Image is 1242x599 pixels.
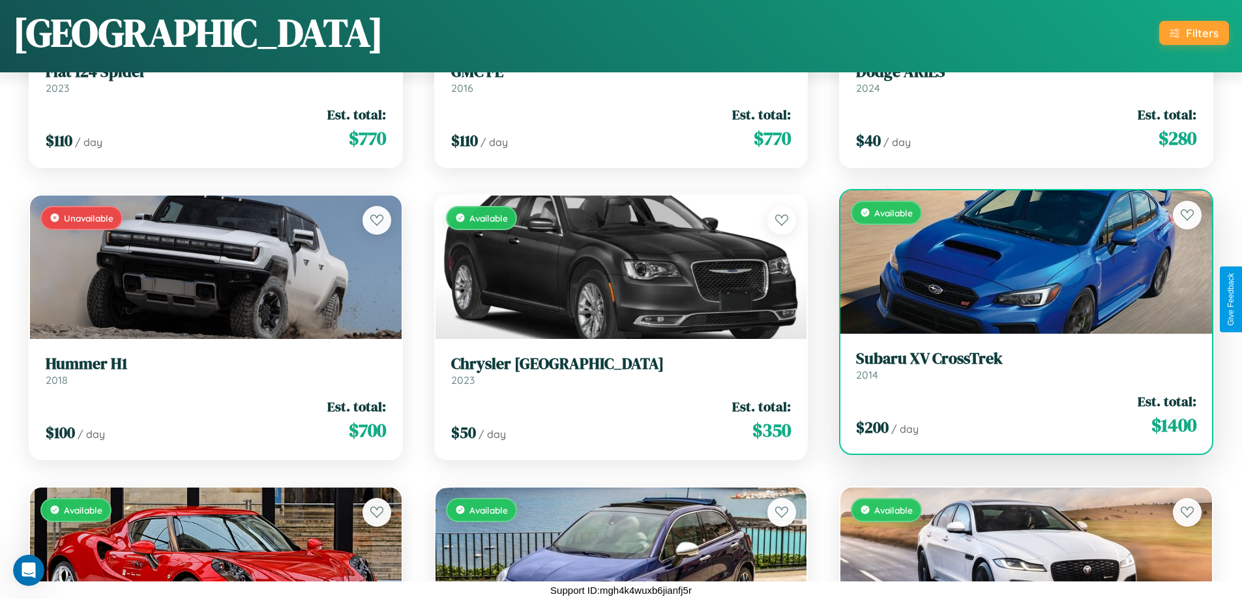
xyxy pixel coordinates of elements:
[856,349,1196,381] a: Subaru XV CrossTrek2014
[856,368,878,381] span: 2014
[327,397,386,416] span: Est. total:
[732,397,791,416] span: Est. total:
[856,63,1196,81] h3: Dodge ARIES
[75,136,102,149] span: / day
[46,422,75,443] span: $ 100
[469,504,508,516] span: Available
[481,136,508,149] span: / day
[891,422,919,435] span: / day
[1226,273,1235,326] div: Give Feedback
[479,428,506,441] span: / day
[856,81,880,95] span: 2024
[451,63,791,81] h3: GMC FE
[550,581,692,599] p: Support ID: mgh4k4wuxb6jianfj5r
[874,504,913,516] span: Available
[1186,26,1219,40] div: Filters
[451,355,791,387] a: Chrysler [GEOGRAPHIC_DATA]2023
[46,63,386,95] a: Fiat 124 Spider2023
[451,130,478,151] span: $ 110
[856,416,889,438] span: $ 200
[451,81,473,95] span: 2016
[856,349,1196,368] h3: Subaru XV CrossTrek
[469,212,508,224] span: Available
[1138,392,1196,411] span: Est. total:
[1138,105,1196,124] span: Est. total:
[349,417,386,443] span: $ 700
[1159,21,1229,45] button: Filters
[451,373,475,387] span: 2023
[754,125,791,151] span: $ 770
[46,130,72,151] span: $ 110
[451,355,791,373] h3: Chrysler [GEOGRAPHIC_DATA]
[856,130,881,151] span: $ 40
[13,555,44,586] iframe: Intercom live chat
[46,355,386,387] a: Hummer H12018
[46,63,386,81] h3: Fiat 124 Spider
[1151,412,1196,438] span: $ 1400
[78,428,105,441] span: / day
[46,373,68,387] span: 2018
[64,212,113,224] span: Unavailable
[856,63,1196,95] a: Dodge ARIES2024
[883,136,911,149] span: / day
[64,504,102,516] span: Available
[752,417,791,443] span: $ 350
[46,81,69,95] span: 2023
[13,6,383,59] h1: [GEOGRAPHIC_DATA]
[1159,125,1196,151] span: $ 280
[451,422,476,443] span: $ 50
[46,355,386,373] h3: Hummer H1
[874,207,913,218] span: Available
[327,105,386,124] span: Est. total:
[732,105,791,124] span: Est. total:
[349,125,386,151] span: $ 770
[451,63,791,95] a: GMC FE2016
